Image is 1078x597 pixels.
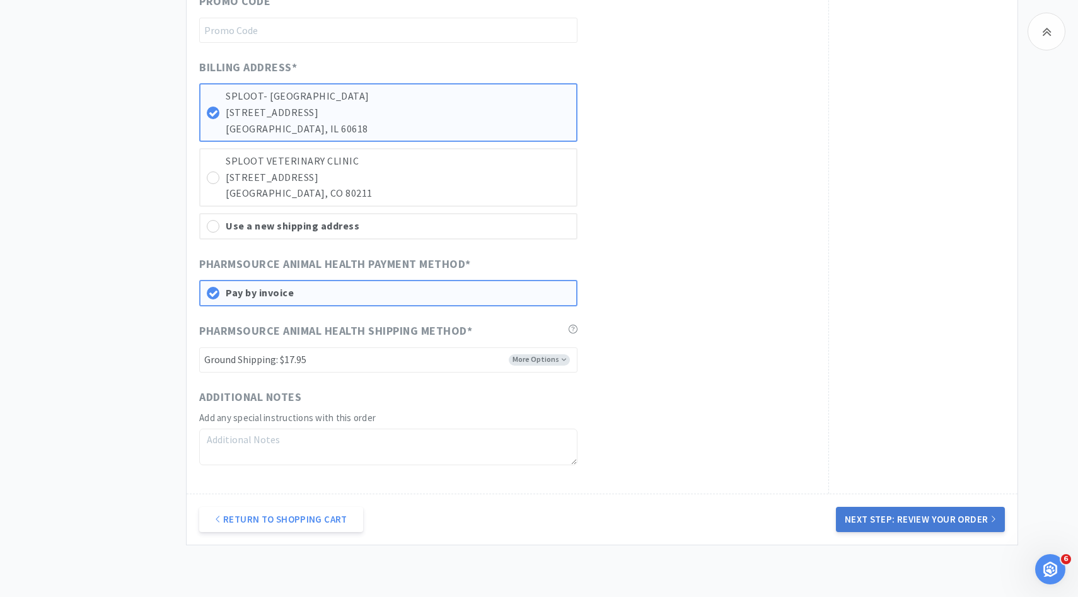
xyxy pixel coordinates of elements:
[199,507,363,532] a: Return to Shopping Cart
[199,412,376,424] span: Add any special instructions with this order
[199,322,472,340] span: Pharmsource Animal Health Shipping Method *
[1035,554,1065,584] iframe: Intercom live chat
[226,185,570,202] p: [GEOGRAPHIC_DATA], CO 80211
[836,507,1005,532] button: Next Step: Review Your Order
[199,255,471,274] span: Pharmsource Animal Health Payment Method *
[1061,554,1071,564] span: 6
[199,18,577,43] input: Promo Code
[199,388,301,407] span: Additional Notes
[226,121,570,137] p: [GEOGRAPHIC_DATA], IL 60618
[226,105,570,121] p: [STREET_ADDRESS]
[226,153,570,170] p: SPLOOT VETERINARY CLINIC
[226,285,570,301] div: Pay by invoice
[226,170,570,186] p: [STREET_ADDRESS]
[226,88,570,105] p: SPLOOT- [GEOGRAPHIC_DATA]
[199,59,297,77] span: Billing Address *
[226,218,570,235] div: Use a new shipping address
